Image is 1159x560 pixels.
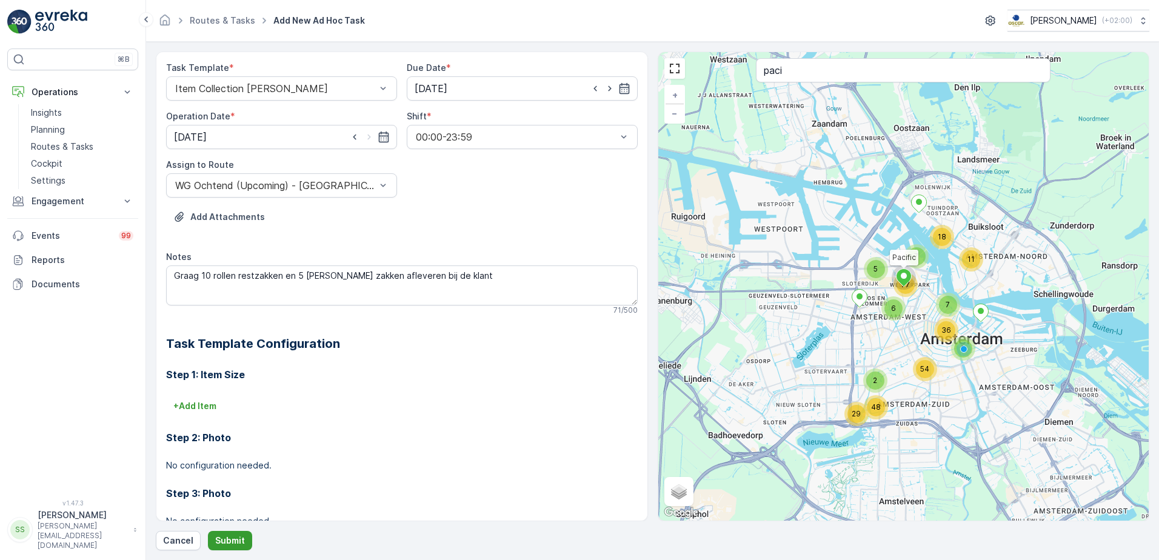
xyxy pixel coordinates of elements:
p: Cancel [163,535,193,547]
p: Add Attachments [190,211,265,223]
div: 36 [934,318,958,342]
span: 5 [873,264,878,273]
p: Submit [215,535,245,547]
input: Search address or service points [756,58,1050,82]
h3: Step 3: Photo [166,486,638,501]
span: 48 [871,402,881,412]
a: Documents [7,272,138,296]
p: ( +02:00 ) [1102,16,1132,25]
label: Shift [407,111,427,121]
span: 8 [961,344,966,353]
p: [PERSON_NAME] [38,509,127,521]
a: Events99 [7,224,138,248]
label: Due Date [407,62,446,73]
p: Cockpit [31,158,62,170]
div: 7 [936,293,960,317]
div: 18 [930,225,954,249]
button: Engagement [7,189,138,213]
p: 99 [121,231,131,241]
div: 7 [904,244,929,268]
p: Documents [32,278,133,290]
button: Upload File [166,207,272,227]
p: [PERSON_NAME][EMAIL_ADDRESS][DOMAIN_NAME] [38,521,127,550]
button: Submit [208,531,252,550]
p: Settings [31,175,65,187]
p: [PERSON_NAME] [1030,15,1097,27]
span: + [672,90,678,100]
h2: Task Template Configuration [166,335,638,353]
span: 11 [967,255,975,264]
span: 54 [920,364,929,373]
a: Cockpit [26,155,138,172]
input: dd/mm/yyyy [407,76,638,101]
p: No configuration needed. [166,515,638,527]
a: Routes & Tasks [26,138,138,155]
div: 2 [863,368,887,393]
button: Operations [7,80,138,104]
p: ⌘B [118,55,130,64]
div: SS [10,520,30,539]
div: 8 [951,336,975,361]
span: 29 [852,409,861,418]
a: Insights [26,104,138,121]
label: Task Template [166,62,229,73]
span: 7 [914,252,918,261]
span: v 1.47.3 [7,499,138,507]
p: Reports [32,254,133,266]
button: [PERSON_NAME](+02:00) [1007,10,1149,32]
h3: Step 2: Photo [166,430,638,445]
span: 18 [938,232,946,241]
img: basis-logo_rgb2x.png [1007,14,1025,27]
button: SS[PERSON_NAME][PERSON_NAME][EMAIL_ADDRESS][DOMAIN_NAME] [7,509,138,550]
h3: Step 1: Item Size [166,367,638,382]
span: 6 [891,304,896,313]
div: 6 [881,296,906,321]
p: Planning [31,124,65,136]
span: 36 [941,325,951,335]
label: Assign to Route [166,159,234,170]
p: Events [32,230,112,242]
a: Zoom Out [666,104,684,122]
p: 71 / 500 [613,305,638,315]
button: +Add Item [166,396,224,416]
p: Engagement [32,195,114,207]
span: Add New Ad Hoc Task [271,15,367,27]
img: Google [661,505,701,521]
a: Reports [7,248,138,272]
p: Operations [32,86,114,98]
span: 7 [946,300,950,309]
a: Homepage [158,18,172,28]
div: 54 [913,357,937,381]
p: Insights [31,107,62,119]
a: View Fullscreen [666,59,684,78]
div: 11 [959,247,983,272]
a: Planning [26,121,138,138]
a: Open this area in Google Maps (opens a new window) [661,505,701,521]
label: Notes [166,252,192,262]
p: + Add Item [173,400,216,412]
button: Cancel [156,531,201,550]
textarea: Graag 10 rollen restzakken en 5 [PERSON_NAME] zakken afleveren bij de klant [166,265,638,305]
img: logo_light-DOdMpM7g.png [35,10,87,34]
p: No configuration needed. [166,459,638,472]
a: Zoom In [666,86,684,104]
p: Routes & Tasks [31,141,93,153]
a: Settings [26,172,138,189]
img: logo [7,10,32,34]
div: 5 [864,257,888,281]
span: 2 [873,376,877,385]
input: dd/mm/yyyy [166,125,397,149]
span: − [672,108,678,118]
a: Routes & Tasks [190,15,255,25]
div: 29 [844,402,869,426]
div: 48 [864,395,888,419]
label: Operation Date [166,111,230,121]
a: Layers [666,478,692,505]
